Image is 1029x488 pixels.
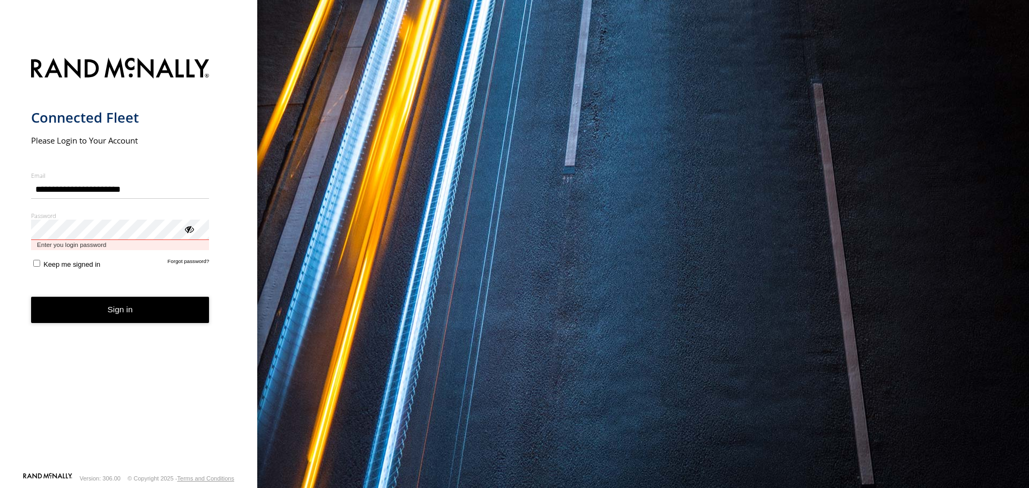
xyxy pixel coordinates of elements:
span: Keep me signed in [43,260,100,268]
label: Password [31,212,210,220]
div: ViewPassword [183,223,194,234]
h1: Connected Fleet [31,109,210,126]
a: Forgot password? [168,258,210,268]
label: Email [31,171,210,179]
span: Enter you login password [31,240,210,250]
a: Terms and Conditions [177,475,234,482]
form: main [31,51,227,472]
img: Rand McNally [31,56,210,83]
button: Sign in [31,297,210,323]
a: Visit our Website [23,473,72,484]
h2: Please Login to Your Account [31,135,210,146]
div: Version: 306.00 [80,475,121,482]
div: © Copyright 2025 - [128,475,234,482]
input: Keep me signed in [33,260,40,267]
